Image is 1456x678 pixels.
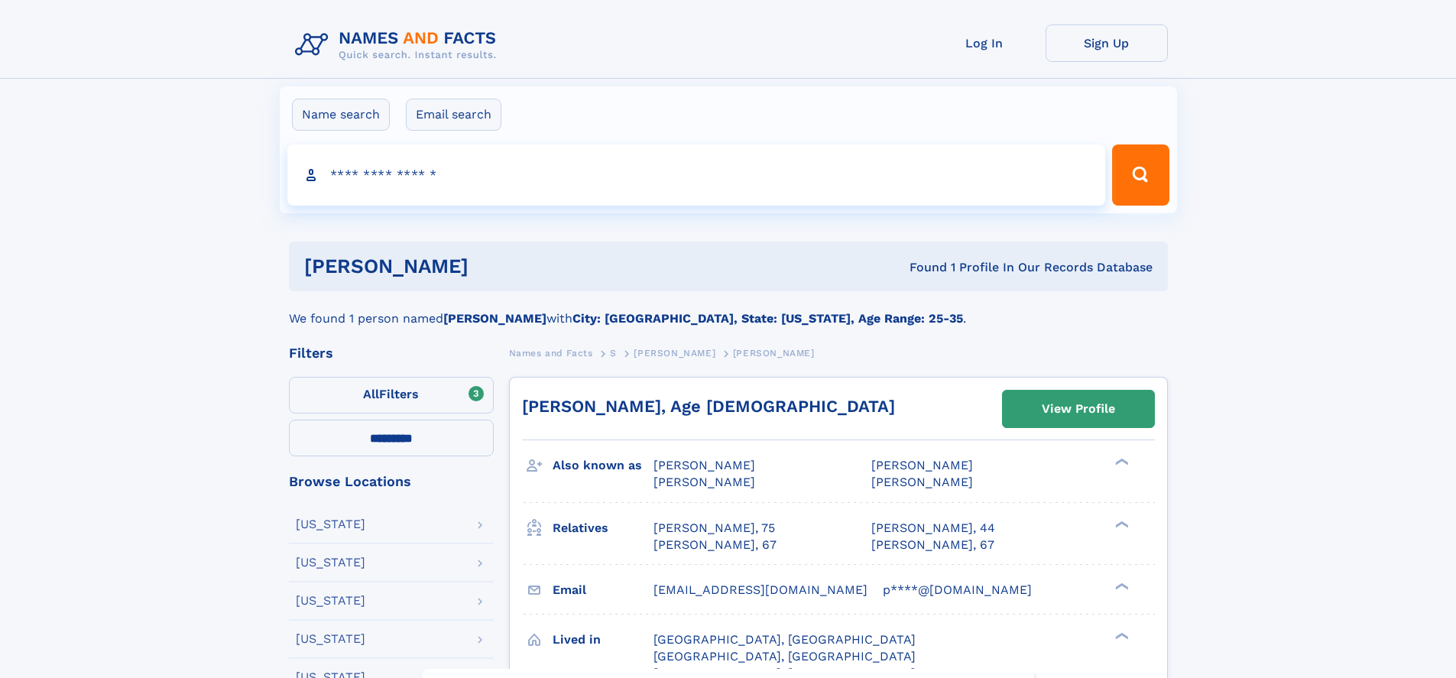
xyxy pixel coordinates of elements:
[572,311,963,326] b: City: [GEOGRAPHIC_DATA], State: [US_STATE], Age Range: 25-35
[610,348,617,358] span: S
[634,348,715,358] span: [PERSON_NAME]
[522,397,895,416] a: [PERSON_NAME], Age [DEMOGRAPHIC_DATA]
[292,99,390,131] label: Name search
[406,99,501,131] label: Email search
[289,291,1168,328] div: We found 1 person named with .
[289,346,494,360] div: Filters
[653,475,755,489] span: [PERSON_NAME]
[289,24,509,66] img: Logo Names and Facts
[1112,144,1169,206] button: Search Button
[1111,457,1130,467] div: ❯
[653,520,775,537] a: [PERSON_NAME], 75
[1111,581,1130,591] div: ❯
[553,453,653,478] h3: Also known as
[653,632,916,647] span: [GEOGRAPHIC_DATA], [GEOGRAPHIC_DATA]
[653,458,755,472] span: [PERSON_NAME]
[653,649,916,663] span: [GEOGRAPHIC_DATA], [GEOGRAPHIC_DATA]
[553,577,653,603] h3: Email
[296,633,365,645] div: [US_STATE]
[443,311,546,326] b: [PERSON_NAME]
[1003,391,1154,427] a: View Profile
[296,518,365,530] div: [US_STATE]
[304,257,689,276] h1: [PERSON_NAME]
[871,475,973,489] span: [PERSON_NAME]
[610,343,617,362] a: S
[653,582,867,597] span: [EMAIL_ADDRESS][DOMAIN_NAME]
[634,343,715,362] a: [PERSON_NAME]
[553,627,653,653] h3: Lived in
[871,537,994,553] a: [PERSON_NAME], 67
[553,515,653,541] h3: Relatives
[289,475,494,488] div: Browse Locations
[289,377,494,414] label: Filters
[363,387,379,401] span: All
[1042,391,1115,427] div: View Profile
[287,144,1106,206] input: search input
[1111,519,1130,529] div: ❯
[509,343,593,362] a: Names and Facts
[923,24,1046,62] a: Log In
[653,537,777,553] a: [PERSON_NAME], 67
[871,520,995,537] a: [PERSON_NAME], 44
[1111,631,1130,641] div: ❯
[296,556,365,569] div: [US_STATE]
[1046,24,1168,62] a: Sign Up
[871,458,973,472] span: [PERSON_NAME]
[296,595,365,607] div: [US_STATE]
[733,348,815,358] span: [PERSON_NAME]
[689,259,1153,276] div: Found 1 Profile In Our Records Database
